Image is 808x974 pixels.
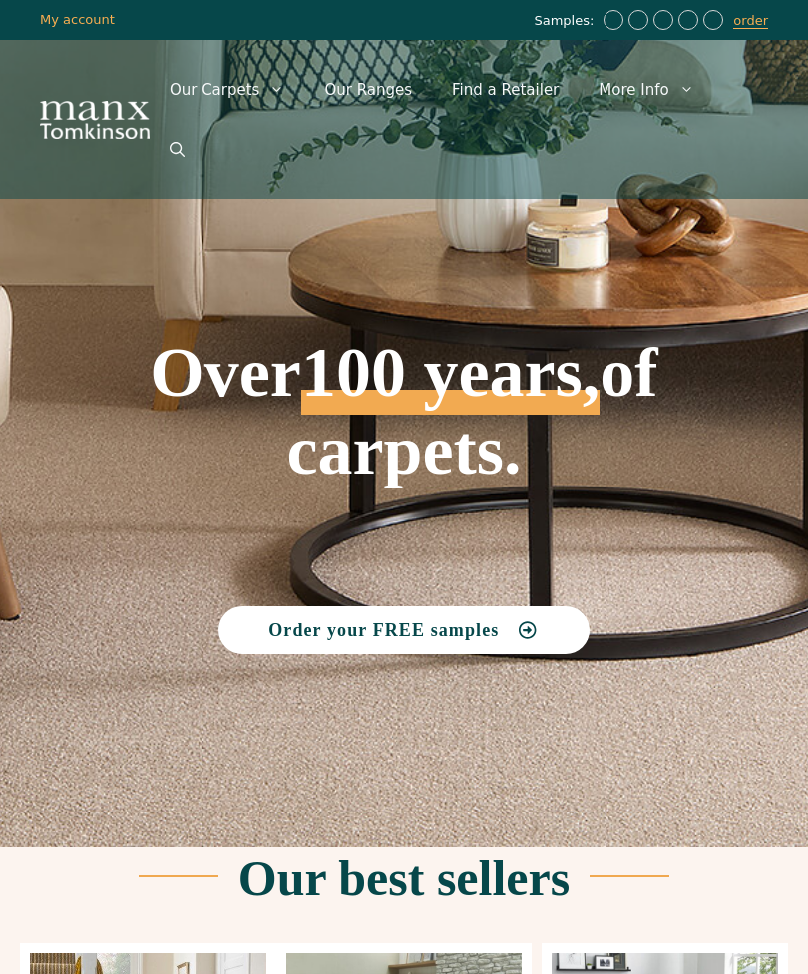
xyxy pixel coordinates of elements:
img: Manx Tomkinson [40,101,150,139]
a: Our Ranges [304,60,432,120]
a: order [733,13,768,29]
a: My account [40,12,115,27]
a: Open Search Bar [150,120,204,179]
a: Our Carpets [150,60,305,120]
h1: Over of carpets. [110,193,698,487]
a: Find a Retailer [432,60,579,120]
a: Order your FREE samples [218,606,590,654]
a: More Info [579,60,713,120]
span: Order your FREE samples [268,621,499,639]
nav: Primary [150,60,768,179]
span: Samples: [534,13,599,30]
span: 100 years, [301,355,600,415]
h2: Our best sellers [238,853,570,903]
